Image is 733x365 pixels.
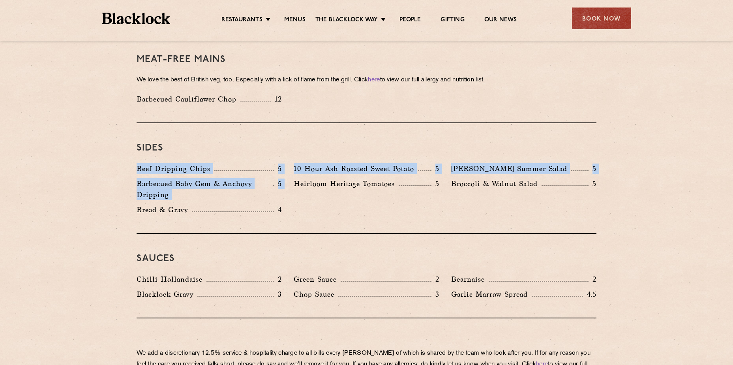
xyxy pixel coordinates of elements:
[137,94,240,105] p: Barbecued Cauliflower Chop
[451,163,571,174] p: [PERSON_NAME] Summer Salad
[137,143,596,153] h3: Sides
[315,16,378,25] a: The Blacklock Way
[274,274,282,284] p: 2
[589,179,596,189] p: 5
[441,16,464,25] a: Gifting
[102,13,171,24] img: BL_Textured_Logo-footer-cropped.svg
[294,274,341,285] p: Green Sauce
[368,77,380,83] a: here
[294,163,418,174] p: 10 Hour Ash Roasted Sweet Potato
[221,16,262,25] a: Restaurants
[137,178,273,200] p: Barbecued Baby Gem & Anchovy Dripping
[451,274,489,285] p: Bearnaise
[274,289,282,299] p: 3
[399,16,421,25] a: People
[589,164,596,174] p: 5
[431,289,439,299] p: 3
[137,75,596,86] p: We love the best of British veg, too. Especially with a lick of flame from the grill. Click to vi...
[451,178,542,189] p: Broccoli & Walnut Salad
[284,16,306,25] a: Menus
[484,16,517,25] a: Our News
[294,178,399,189] p: Heirloom Heritage Tomatoes
[572,8,631,29] div: Book Now
[137,204,192,215] p: Bread & Gravy
[274,164,282,174] p: 5
[431,274,439,284] p: 2
[431,179,439,189] p: 5
[137,163,214,174] p: Beef Dripping Chips
[294,289,338,300] p: Chop Sauce
[274,179,282,189] p: 5
[589,274,596,284] p: 2
[431,164,439,174] p: 5
[137,274,206,285] p: Chilli Hollandaise
[137,289,197,300] p: Blacklock Gravy
[274,205,282,215] p: 4
[583,289,596,299] p: 4.5
[137,55,596,65] h3: Meat-Free mains
[271,94,282,104] p: 12
[451,289,532,300] p: Garlic Marrow Spread
[137,254,596,264] h3: Sauces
